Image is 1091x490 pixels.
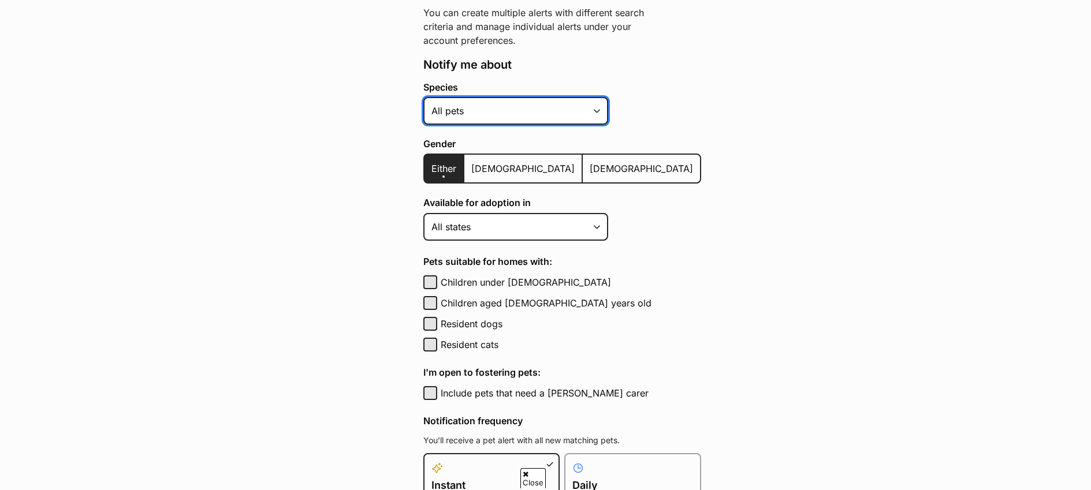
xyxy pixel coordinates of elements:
[520,468,546,488] span: Close
[423,365,701,379] h4: I'm open to fostering pets:
[423,255,701,268] h4: Pets suitable for homes with:
[441,296,701,310] label: Children aged [DEMOGRAPHIC_DATA] years old
[423,82,701,92] label: Species
[423,139,701,149] label: Gender
[590,163,693,174] span: [DEMOGRAPHIC_DATA]
[423,58,512,72] span: Notify me about
[431,163,456,174] span: Either
[471,163,575,174] span: [DEMOGRAPHIC_DATA]
[441,317,701,331] label: Resident dogs
[423,197,701,208] label: Available for adoption in
[423,414,701,428] h4: Notification frequency
[441,275,701,289] label: Children under [DEMOGRAPHIC_DATA]
[423,6,668,47] p: You can create multiple alerts with different search criteria and manage individual alerts under ...
[423,435,701,446] p: You’ll receive a pet alert with all new matching pets.
[441,338,701,351] label: Resident cats
[441,386,701,400] label: Include pets that need a [PERSON_NAME] carer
